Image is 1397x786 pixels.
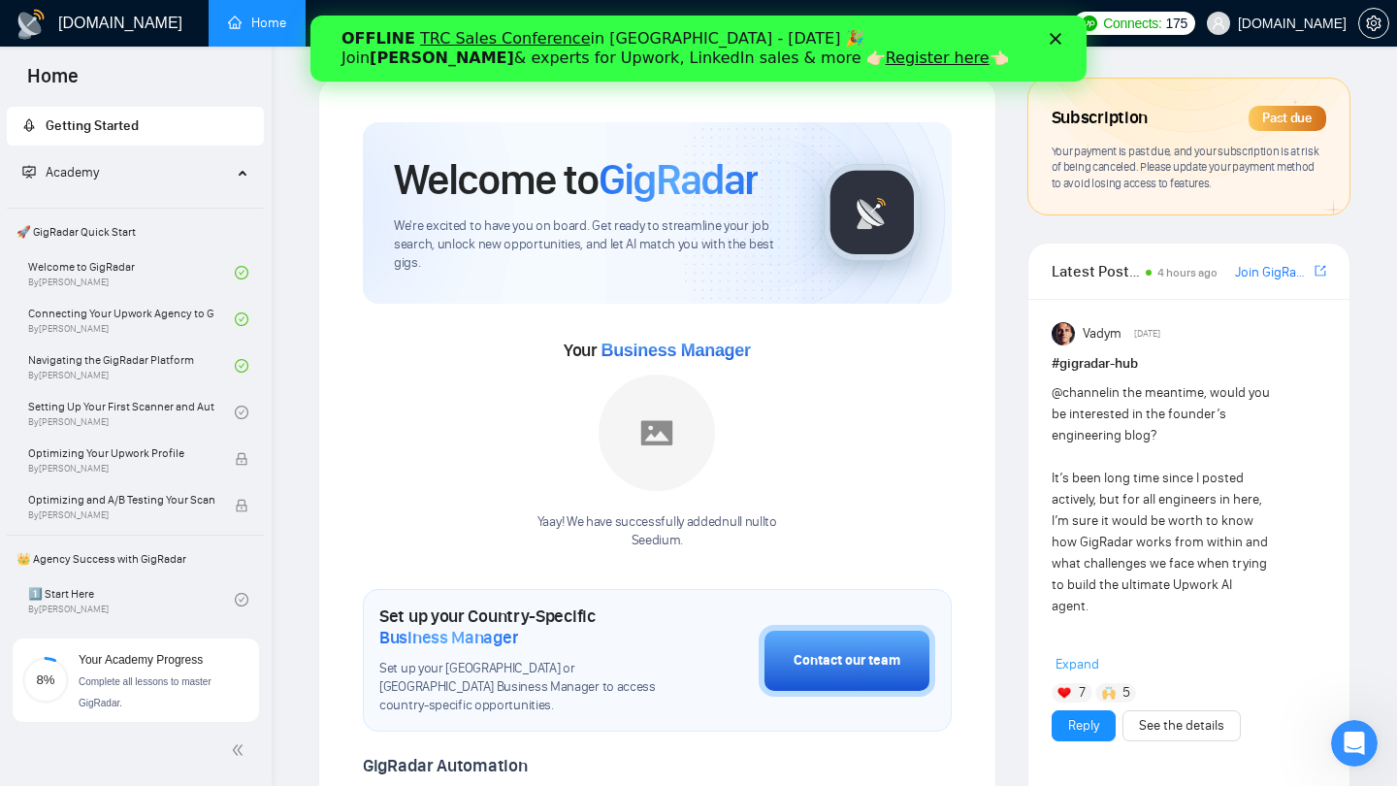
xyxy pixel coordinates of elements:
span: 175 [1166,13,1187,34]
a: homeHome [228,15,286,31]
p: Seedium . [537,532,777,550]
span: Academy [46,164,99,180]
img: ❤️ [1057,686,1071,700]
h1: Welcome to [394,153,758,206]
button: See the details [1122,710,1241,741]
span: double-left [231,740,250,760]
span: Optimizing and A/B Testing Your Scanner for Better Results [28,490,214,509]
span: Latest Posts from the GigRadar Community [1052,259,1140,283]
span: 8% [22,673,69,686]
div: Contact our team [794,650,900,671]
span: By [PERSON_NAME] [28,509,214,521]
span: Business Manager [379,627,518,648]
span: Complete all lessons to master GigRadar. [79,676,211,708]
span: check-circle [235,266,248,279]
span: @channel [1052,384,1109,401]
button: Reply [1052,710,1116,741]
span: Connects: [1103,13,1161,34]
span: Expand [1056,656,1099,672]
button: Contact our team [759,625,935,697]
span: user [1212,16,1225,30]
iframe: Intercom live chat банер [310,16,1087,82]
a: export [1315,262,1326,280]
span: [DATE] [1134,325,1160,343]
span: Academy [22,164,99,180]
span: Business Manager [601,341,750,360]
iframe: Intercom live chat [1331,720,1378,767]
span: Optimizing Your Upwork Profile [28,443,214,463]
span: We're excited to have you on board. Get ready to streamline your job search, unlock new opportuni... [394,217,793,273]
span: 👑 Agency Success with GigRadar [9,540,262,578]
span: Your [564,340,751,361]
a: setting [1358,16,1389,31]
img: Vadym [1052,322,1075,345]
span: Vadym [1083,323,1121,344]
a: dashboardDashboard [325,15,413,31]
button: setting [1358,8,1389,39]
span: lock [235,499,248,512]
img: 🙌 [1102,686,1116,700]
span: check-circle [235,406,248,419]
span: GigRadar Automation [363,755,527,776]
li: Getting Started [7,107,264,146]
img: upwork-logo.png [1082,16,1097,31]
a: See the details [1139,715,1224,737]
span: Home [12,62,94,103]
img: gigradar-logo.png [824,164,921,261]
span: 5 [1122,683,1130,703]
span: check-circle [235,359,248,373]
img: logo [16,9,47,40]
div: Past due [1249,106,1326,131]
div: Yaay! We have successfully added null null to [537,513,777,550]
a: Navigating the GigRadar PlatformBy[PERSON_NAME] [28,344,235,387]
span: check-circle [235,312,248,326]
h1: Set up your Country-Specific [379,606,662,648]
a: searchScanner [452,15,524,31]
a: Reply [1068,715,1099,737]
span: 🚀 GigRadar Quick Start [9,213,262,251]
span: Your payment is past due, and your subscription is at risk of being canceled. Please update your ... [1052,144,1319,190]
a: Register here [575,33,679,51]
span: lock [235,452,248,466]
span: Your Academy Progress [79,653,203,667]
span: check-circle [235,593,248,606]
img: placeholder.png [599,375,715,491]
div: Закрити [739,17,759,29]
a: Join GigRadar Slack Community [1235,262,1311,283]
a: Setting Up Your First Scanner and Auto-BidderBy[PERSON_NAME] [28,391,235,434]
span: 7 [1079,683,1086,703]
a: 1️⃣ Start HereBy[PERSON_NAME] [28,578,235,621]
span: rocket [22,118,36,132]
span: Subscription [1052,102,1148,135]
span: fund-projection-screen [22,165,36,179]
a: Welcome to GigRadarBy[PERSON_NAME] [28,251,235,294]
span: GigRadar [599,153,758,206]
a: Connecting Your Upwork Agency to GigRadarBy[PERSON_NAME] [28,298,235,341]
span: setting [1359,16,1388,31]
span: By [PERSON_NAME] [28,463,214,475]
span: 4 hours ago [1157,266,1218,279]
h1: # gigradar-hub [1052,353,1326,375]
span: Set up your [GEOGRAPHIC_DATA] or [GEOGRAPHIC_DATA] Business Manager to access country-specific op... [379,660,662,715]
span: export [1315,263,1326,278]
span: Getting Started [46,117,139,134]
